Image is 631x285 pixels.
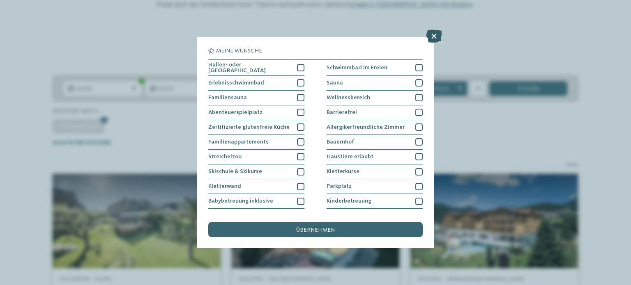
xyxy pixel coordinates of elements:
span: Sauna [327,80,343,86]
span: Hallen- oder [GEOGRAPHIC_DATA] [208,62,292,74]
span: Zertifizierte glutenfreie Küche [208,124,290,130]
span: Kletterkurse [327,169,359,174]
span: Erlebnisschwimmbad [208,80,264,86]
span: Kinderbetreuung [327,198,371,204]
span: Streichelzoo [208,154,242,160]
span: Wellnessbereich [327,95,370,100]
span: Bauernhof [327,139,354,145]
span: übernehmen [296,227,335,233]
span: Familienappartements [208,139,269,145]
span: Skischule & Skikurse [208,169,262,174]
span: Babyschwimmen & Kinderschwimmkurse [327,211,410,223]
span: Allergikerfreundliche Zimmer [327,124,405,130]
span: Babybetreuung inklusive [208,198,273,204]
span: Barrierefrei [327,109,357,115]
span: Familiensauna [208,95,247,100]
span: Kletterwand [208,183,241,189]
span: Abenteuerspielplatz [208,109,263,115]
span: Parkplatz [327,183,352,189]
span: Schwimmbad im Freien [327,65,387,71]
span: Haustiere erlaubt [327,154,373,160]
span: Meine Wünsche [216,48,262,54]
